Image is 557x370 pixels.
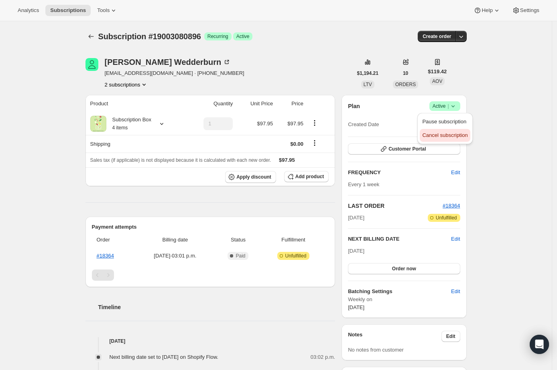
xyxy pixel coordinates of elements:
span: [DATE] [348,248,364,254]
span: Fulfillment [263,236,324,244]
span: Edit [446,333,455,340]
button: Create order [418,31,456,42]
span: [DATE] [348,304,364,310]
button: Tools [92,5,122,16]
a: #18364 [97,253,114,259]
span: Cancel subscription [422,132,468,138]
span: $97.95 [287,121,303,127]
button: Settings [507,5,544,16]
button: Subscriptions [85,31,97,42]
h2: Plan [348,102,360,110]
img: product img [90,116,106,132]
span: Weekly on [348,296,460,304]
button: Customer Portal [348,143,460,155]
span: Created Date [348,121,379,129]
h2: FREQUENCY [348,169,451,177]
span: Recurring [207,33,228,40]
h2: Timeline [98,303,335,311]
span: No notes from customer [348,347,404,353]
th: Unit Price [235,95,275,113]
span: $119.42 [428,68,447,76]
span: Every 1 week [348,181,379,187]
button: Cancel subscription [420,129,470,142]
button: Add product [284,171,329,182]
th: Order [92,231,134,249]
span: AOV [432,78,442,84]
span: Edit [451,288,460,296]
span: 03:02 p.m. [311,353,335,361]
h4: [DATE] [85,337,335,345]
span: Billing date [136,236,213,244]
button: Product actions [105,80,148,88]
span: Pause subscription [422,119,466,125]
div: Open Intercom Messenger [530,335,549,354]
span: $1,194.21 [357,70,378,76]
button: Edit [451,235,460,243]
button: #18364 [443,202,460,210]
span: Edit [451,169,460,177]
button: Order now [348,263,460,274]
span: [DATE] · 03:01 p.m. [136,252,213,260]
span: Unfulfilled [285,253,307,259]
button: Apply discount [225,171,276,183]
button: Edit [441,331,460,342]
span: Customer Portal [388,146,426,152]
button: Product actions [308,119,321,127]
span: Subscriptions [50,7,86,14]
button: Shipping actions [308,139,321,147]
span: Laurence Wedderburn [85,58,98,71]
button: Edit [446,166,465,179]
th: Shipping [85,135,185,153]
span: $0.00 [290,141,303,147]
span: Status [218,236,258,244]
span: Active [433,102,457,110]
span: [EMAIL_ADDRESS][DOMAIN_NAME] · [PHONE_NUMBER] [105,69,244,77]
h3: Notes [348,331,441,342]
button: Subscriptions [45,5,91,16]
span: Settings [520,7,539,14]
a: #18364 [443,203,460,209]
span: Next billing date set to [DATE] on Shopify Flow. [110,354,218,360]
span: Create order [423,33,451,40]
span: ORDERS [395,82,416,87]
nav: Pagination [92,269,329,281]
button: Help [469,5,505,16]
span: Add product [295,173,324,180]
button: $1,194.21 [352,68,383,79]
span: $97.95 [279,157,295,163]
span: Sales tax (if applicable) is not displayed because it is calculated with each new order. [90,157,271,163]
span: | [447,103,449,109]
h2: LAST ORDER [348,202,443,210]
span: Active [236,33,250,40]
small: 4 items [112,125,128,131]
th: Quantity [185,95,235,113]
div: [PERSON_NAME] Wedderburn [105,58,231,66]
button: Pause subscription [420,115,470,128]
div: Subscription Box [106,116,152,132]
button: Edit [446,285,465,298]
button: Analytics [13,5,44,16]
span: Unfulfilled [436,215,457,221]
span: Paid [236,253,245,259]
button: 10 [398,68,413,79]
span: Order now [392,265,416,272]
span: $97.95 [257,121,273,127]
span: 10 [403,70,408,76]
span: Subscription #19003080896 [98,32,201,41]
span: LTV [364,82,372,87]
span: Apply discount [236,174,271,180]
span: Help [482,7,492,14]
th: Product [85,95,185,113]
h2: Payment attempts [92,223,329,231]
span: Analytics [18,7,39,14]
h6: Batching Settings [348,288,451,296]
span: Tools [97,7,110,14]
h2: NEXT BILLING DATE [348,235,451,243]
span: [DATE] [348,214,364,222]
th: Price [275,95,306,113]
